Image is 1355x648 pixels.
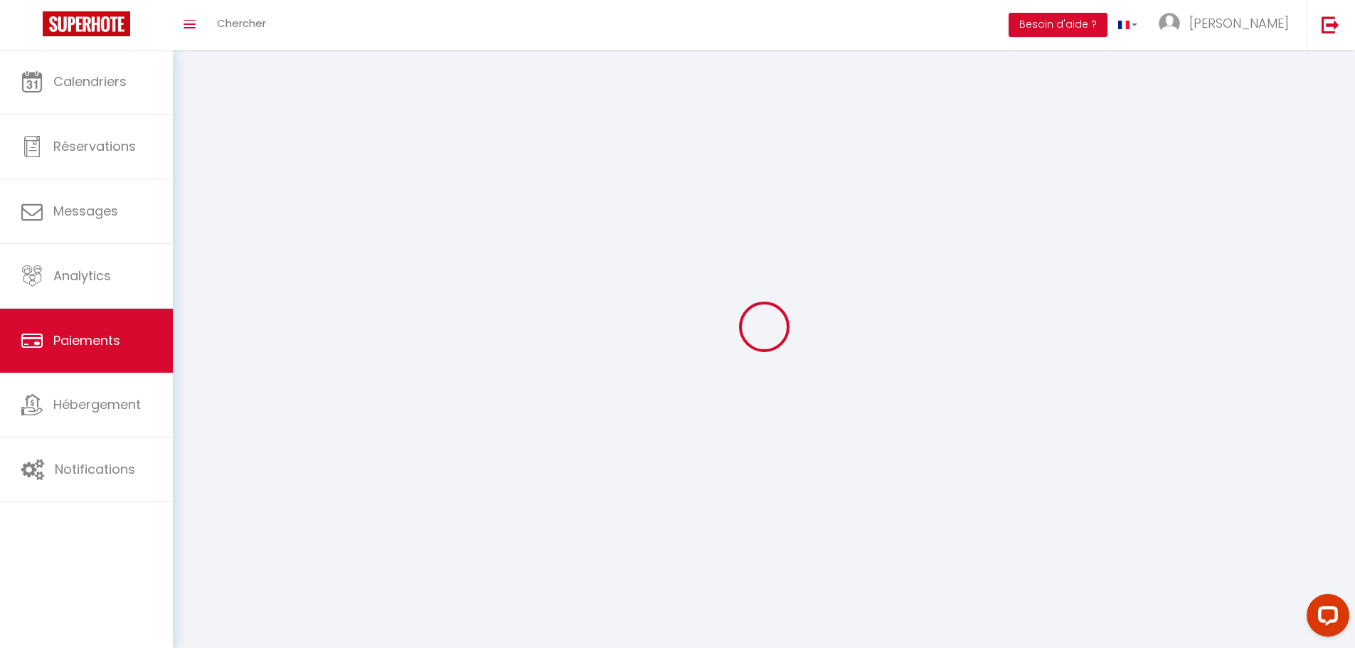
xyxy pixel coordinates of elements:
[43,11,130,36] img: Super Booking
[1322,16,1339,33] img: logout
[53,267,111,285] span: Analytics
[1189,14,1289,32] span: [PERSON_NAME]
[1159,13,1180,34] img: ...
[53,202,118,220] span: Messages
[53,395,141,413] span: Hébergement
[1295,588,1355,648] iframe: LiveChat chat widget
[53,73,127,90] span: Calendriers
[55,460,135,478] span: Notifications
[53,137,136,155] span: Réservations
[1009,13,1107,37] button: Besoin d'aide ?
[217,16,266,31] span: Chercher
[53,331,120,349] span: Paiements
